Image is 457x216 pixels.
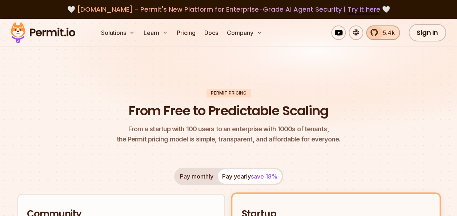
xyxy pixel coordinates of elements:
[409,24,446,41] a: Sign In
[366,25,400,40] a: 5.4k
[378,28,395,37] span: 5.4k
[117,124,341,144] p: the Permit pricing model is simple, transparent, and affordable for everyone.
[176,169,218,184] button: Pay monthly
[129,102,328,120] h1: From Free to Predictable Scaling
[207,89,251,97] div: Permit Pricing
[348,5,380,14] a: Try it here
[224,25,265,40] button: Company
[174,25,199,40] a: Pricing
[7,20,79,45] img: Permit logo
[77,5,380,14] span: [DOMAIN_NAME] - Permit's New Platform for Enterprise-Grade AI Agent Security |
[98,25,138,40] button: Solutions
[141,25,171,40] button: Learn
[117,124,341,134] span: From a startup with 100 users to an enterprise with 1000s of tenants,
[17,4,440,15] div: 🤍 🤍
[201,25,221,40] a: Docs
